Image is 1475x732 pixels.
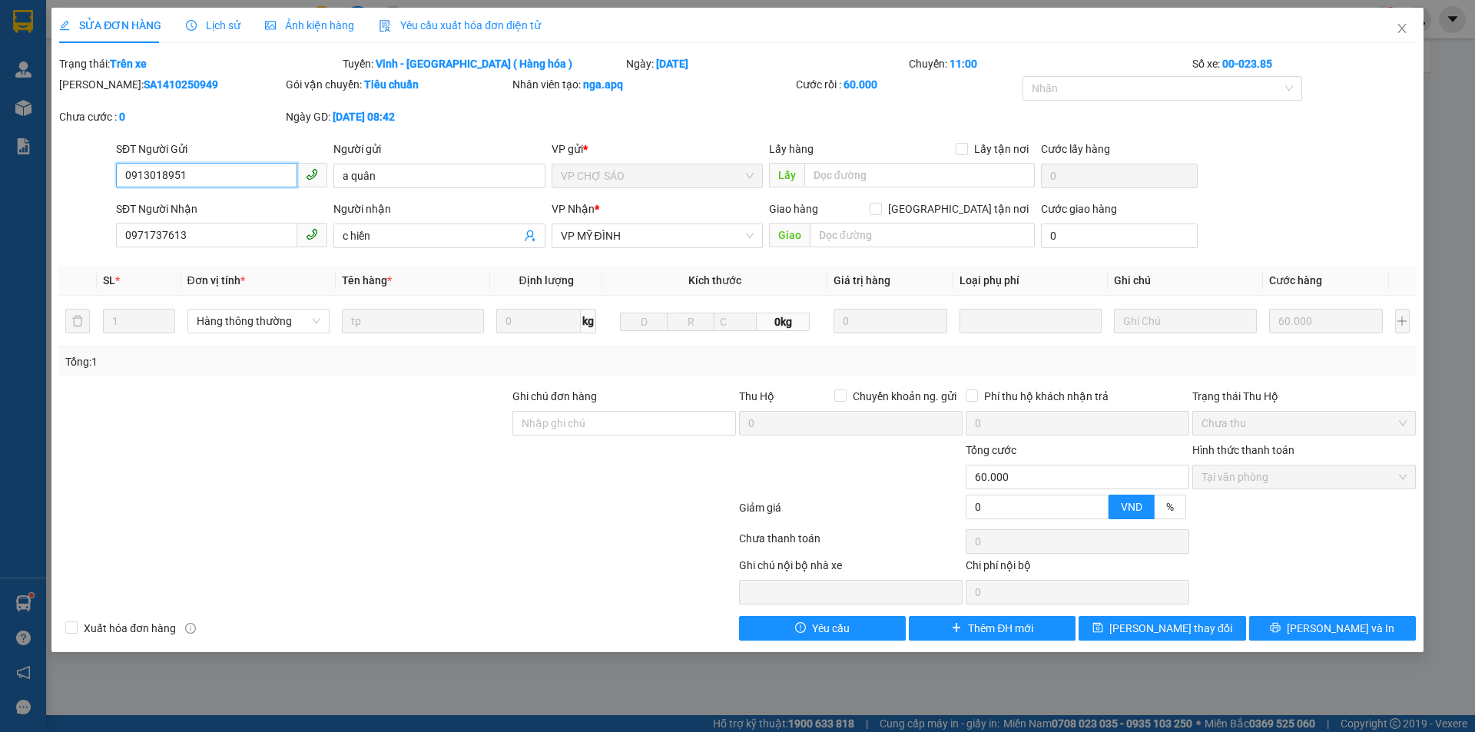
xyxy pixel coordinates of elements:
span: Giá trị hàng [834,274,890,287]
span: Lấy tận nơi [968,141,1035,157]
span: Thêm ĐH mới [968,620,1033,637]
button: delete [65,309,90,333]
input: 0 [834,309,948,333]
span: Chuyển khoản ng. gửi [847,388,963,405]
div: Ngày: [625,55,908,72]
b: [DATE] 08:42 [333,111,395,123]
div: Tuyến: [341,55,625,72]
span: close [1396,22,1408,35]
span: [GEOGRAPHIC_DATA] tận nơi [882,200,1035,217]
label: Cước giao hàng [1041,203,1117,215]
div: Số xe: [1191,55,1417,72]
input: Ghi Chú [1114,309,1256,333]
span: VP Nhận [552,203,595,215]
span: Cước hàng [1269,274,1322,287]
span: Lấy hàng [769,143,814,155]
b: SA1410250949 [144,78,218,91]
span: Đơn vị tính [187,274,245,287]
span: Tổng cước [966,444,1016,456]
span: [PERSON_NAME] thay đổi [1109,620,1232,637]
b: [DATE] [656,58,688,70]
span: Hàng thông thường [197,310,320,333]
button: Close [1381,8,1424,51]
span: phone [306,168,318,181]
b: Tiêu chuẩn [364,78,419,91]
input: Dọc đường [810,223,1035,247]
input: Cước lấy hàng [1041,164,1198,188]
span: info-circle [185,623,196,634]
span: Yêu cầu [812,620,850,637]
div: [PERSON_NAME]: [59,76,283,93]
span: kg [581,309,596,333]
label: Cước lấy hàng [1041,143,1110,155]
div: Chuyến: [907,55,1191,72]
span: plus [951,622,962,634]
input: 0 [1269,309,1384,333]
label: Ghi chú đơn hàng [512,390,597,402]
div: SĐT Người Nhận [116,200,327,217]
span: printer [1270,622,1281,634]
span: edit [59,20,70,31]
div: Cước rồi : [796,76,1019,93]
span: Giao [769,223,810,247]
div: SĐT Người Gửi [116,141,327,157]
b: nga.apq [583,78,623,91]
span: clock-circle [186,20,197,31]
span: Tên hàng [342,274,392,287]
div: Chưa thanh toán [737,530,964,557]
span: % [1166,501,1174,513]
span: Chưa thu [1202,412,1407,435]
span: SL [103,274,115,287]
div: Chi phí nội bộ [966,557,1189,580]
span: user-add [524,230,536,242]
img: icon [379,20,391,32]
span: picture [265,20,276,31]
span: SỬA ĐƠN HÀNG [59,19,161,31]
div: Nhân viên tạo: [512,76,793,93]
span: VND [1121,501,1142,513]
div: Người nhận [333,200,545,217]
div: VP gửi [552,141,763,157]
div: Trạng thái: [58,55,341,72]
span: Lấy [769,163,804,187]
div: Chưa cước : [59,108,283,125]
b: 0 [119,111,125,123]
div: Ghi chú nội bộ nhà xe [739,557,963,580]
span: save [1092,622,1103,634]
span: Thu Hộ [739,390,774,402]
div: Tổng: 1 [65,353,569,370]
div: Gói vận chuyển: [286,76,509,93]
span: Yêu cầu xuất hóa đơn điện tử [379,19,541,31]
span: Định lượng [519,274,573,287]
th: Ghi chú [1108,266,1262,296]
span: Lịch sử [186,19,240,31]
label: Hình thức thanh toán [1192,444,1294,456]
span: VP MỸ ĐÌNH [561,224,754,247]
input: Ghi chú đơn hàng [512,411,736,436]
input: VD: Bàn, Ghế [342,309,484,333]
input: Dọc đường [804,163,1035,187]
span: Giao hàng [769,203,818,215]
button: save[PERSON_NAME] thay đổi [1079,616,1245,641]
button: plus [1395,309,1410,333]
span: Phí thu hộ khách nhận trả [978,388,1115,405]
input: D [620,313,668,331]
b: Trên xe [110,58,147,70]
b: 11:00 [950,58,977,70]
span: Xuất hóa đơn hàng [78,620,182,637]
th: Loại phụ phí [953,266,1108,296]
span: phone [306,228,318,240]
input: Cước giao hàng [1041,224,1198,248]
span: 0kg [757,313,809,331]
button: printer[PERSON_NAME] và In [1249,616,1416,641]
div: Giảm giá [737,499,964,526]
input: C [714,313,757,331]
span: [PERSON_NAME] và In [1287,620,1394,637]
span: Ảnh kiện hàng [265,19,354,31]
span: exclamation-circle [795,622,806,634]
span: Kích thước [688,274,741,287]
div: Người gửi [333,141,545,157]
button: exclamation-circleYêu cầu [739,616,906,641]
input: R [667,313,714,331]
button: plusThêm ĐH mới [909,616,1076,641]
